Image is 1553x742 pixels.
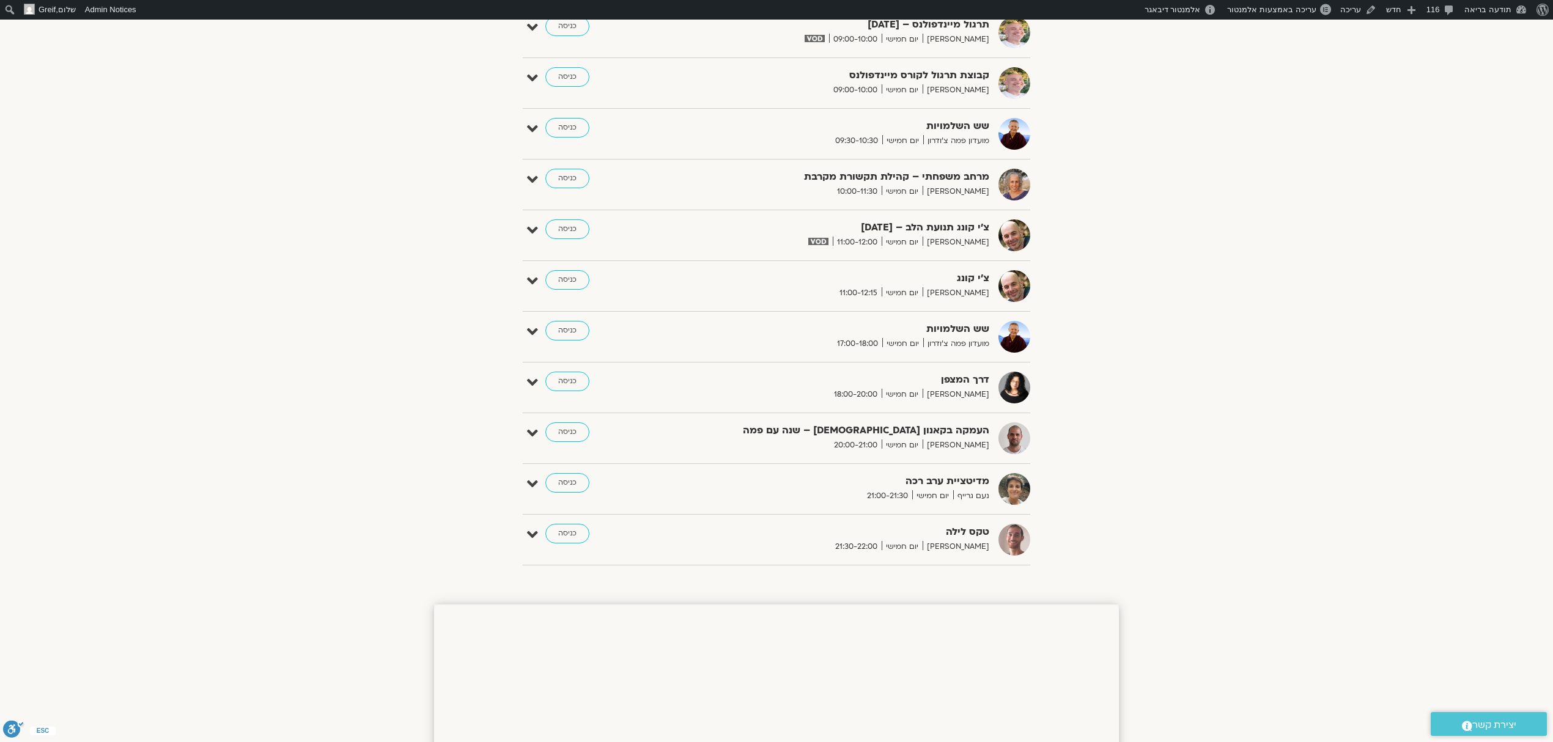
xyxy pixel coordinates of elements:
[830,439,882,452] span: 20:00-21:00
[882,134,923,147] span: יום חמישי
[831,540,882,553] span: 21:30-22:00
[1227,5,1316,14] span: עריכה באמצעות אלמנטור
[923,287,989,299] span: [PERSON_NAME]
[545,118,589,138] a: כניסה
[830,388,882,401] span: 18:00-20:00
[923,236,989,249] span: [PERSON_NAME]
[953,490,989,502] span: נעם גרייף
[690,67,989,84] strong: קבוצת תרגול לקורס מיינדפולנס
[882,287,923,299] span: יום חמישי
[545,67,589,87] a: כניסה
[545,321,589,340] a: כניסה
[882,337,923,350] span: יום חמישי
[808,238,828,245] img: vodicon
[545,219,589,239] a: כניסה
[882,439,923,452] span: יום חמישי
[690,321,989,337] strong: שש השלמויות
[690,169,989,185] strong: מרחב משפחתי – קהילת תקשורת מקרבת
[545,422,589,442] a: כניסה
[923,84,989,97] span: [PERSON_NAME]
[882,185,923,198] span: יום חמישי
[39,5,56,14] span: Greif
[882,388,923,401] span: יום חמישי
[863,490,912,502] span: 21:00-21:30
[831,134,882,147] span: 09:30-10:30
[829,84,882,97] span: 09:00-10:00
[882,33,923,46] span: יום חמישי
[690,17,989,33] strong: תרגול מיינדפולנס – [DATE]
[829,33,882,46] span: 09:00-10:00
[545,372,589,391] a: כניסה
[882,84,923,97] span: יום חמישי
[690,270,989,287] strong: צ'י קונג
[923,439,989,452] span: [PERSON_NAME]
[690,118,989,134] strong: שש השלמויות
[923,33,989,46] span: [PERSON_NAME]
[690,422,989,439] strong: העמקה בקאנון [DEMOGRAPHIC_DATA] – שנה עם פמה
[882,236,923,249] span: יום חמישי
[690,473,989,490] strong: מדיטציית ערב רכה
[545,270,589,290] a: כניסה
[690,524,989,540] strong: טקס לילה
[545,473,589,493] a: כניסה
[833,337,882,350] span: 17:00-18:00
[912,490,953,502] span: יום חמישי
[545,524,589,543] a: כניסה
[1431,712,1547,736] a: יצירת קשר
[833,236,882,249] span: 11:00-12:00
[923,185,989,198] span: [PERSON_NAME]
[545,169,589,188] a: כניסה
[690,219,989,236] strong: צ'י קונג תנועת הלב – [DATE]
[545,17,589,36] a: כניסה
[923,540,989,553] span: [PERSON_NAME]
[923,388,989,401] span: [PERSON_NAME]
[1472,717,1516,733] span: יצירת קשר
[690,372,989,388] strong: דרך המצפן
[923,337,989,350] span: מועדון פמה צ'ודרון
[805,35,825,42] img: vodicon
[835,287,882,299] span: 11:00-12:15
[882,540,923,553] span: יום חמישי
[833,185,882,198] span: 10:00-11:30
[923,134,989,147] span: מועדון פמה צ'ודרון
